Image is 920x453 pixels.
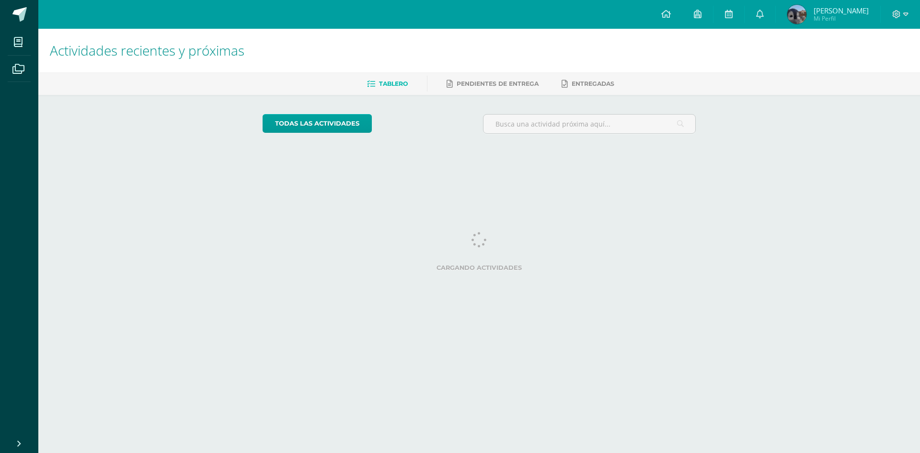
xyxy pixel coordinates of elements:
[263,264,696,271] label: Cargando actividades
[562,76,614,92] a: Entregadas
[447,76,539,92] a: Pendientes de entrega
[572,80,614,87] span: Entregadas
[379,80,408,87] span: Tablero
[483,115,696,133] input: Busca una actividad próxima aquí...
[50,41,244,59] span: Actividades recientes y próximas
[263,114,372,133] a: todas las Actividades
[814,6,869,15] span: [PERSON_NAME]
[814,14,869,23] span: Mi Perfil
[787,5,806,24] img: 61f51aae5a79f36168ee7b4e0f76c407.png
[457,80,539,87] span: Pendientes de entrega
[367,76,408,92] a: Tablero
